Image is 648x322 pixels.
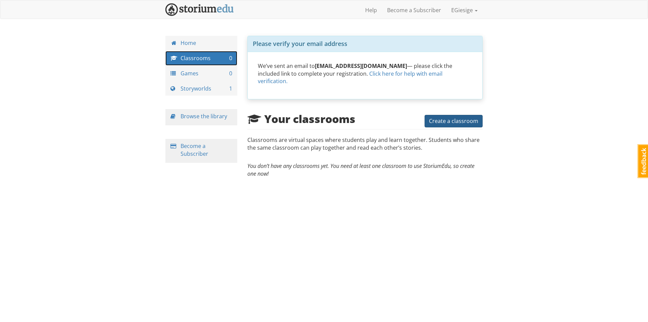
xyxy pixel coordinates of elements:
a: Browse the library [181,113,227,120]
strong: [EMAIL_ADDRESS][DOMAIN_NAME] [315,62,407,70]
a: Home [165,36,237,50]
a: Storyworlds 1 [165,81,237,96]
a: Become a Subscriber [382,2,446,19]
p: We’ve sent an email to — please click the included link to complete your registration. [258,62,473,85]
img: StoriumEDU [165,3,234,16]
a: EGiesige [446,2,483,19]
a: Classrooms 0 [165,51,237,66]
a: Games 0 [165,66,237,81]
span: Please verify your email address [253,40,347,48]
p: Classrooms are virtual spaces where students play and learn together. Students who share the same... [247,136,483,158]
em: You don’t have any classrooms yet. You need at least one classroom to use StoriumEdu, so create o... [247,162,475,177]
span: 0 [229,54,232,62]
span: Create a classroom [429,117,478,125]
a: Help [360,2,382,19]
span: 0 [229,70,232,77]
span: 1 [229,85,232,93]
a: Become a Subscriber [181,142,208,157]
h2: Your classrooms [247,113,355,125]
a: Click here for help with email verification. [258,70,442,85]
button: Create a classroom [425,115,483,127]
